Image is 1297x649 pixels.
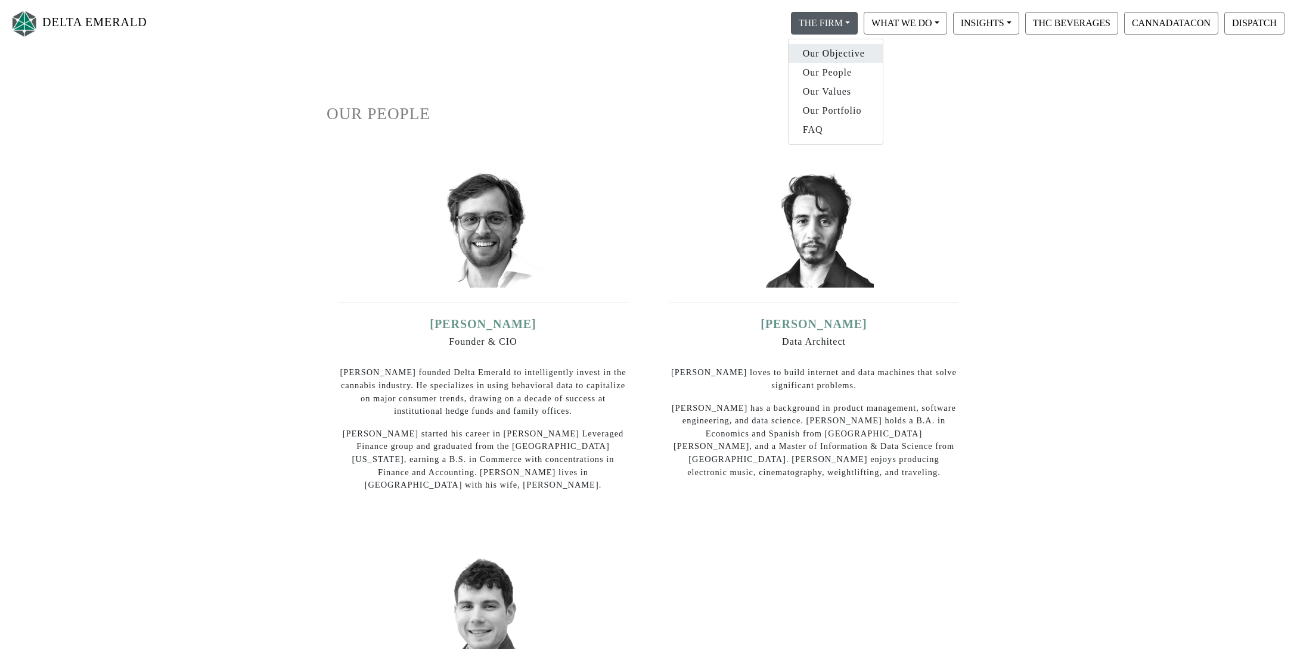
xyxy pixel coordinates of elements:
[791,12,858,35] button: THE FIRM
[424,169,543,288] img: ian
[788,39,883,145] div: THE FIRM
[1221,17,1287,27] a: DISPATCH
[669,402,958,479] p: [PERSON_NAME] has a background in product management, software engineering, and data science. [PE...
[327,104,970,124] h1: OUR PEOPLE
[339,336,628,347] h6: Founder & CIO
[789,120,883,139] a: FAQ
[1124,12,1218,35] button: CANNADATACON
[1224,12,1284,35] button: DISPATCH
[761,317,867,330] a: [PERSON_NAME]
[339,366,628,417] p: [PERSON_NAME] founded Delta Emerald to intelligently invest in the cannabis industry. He speciali...
[669,336,958,347] h6: Data Architect
[10,5,147,42] a: DELTA EMERALD
[789,63,883,82] a: Our People
[430,317,536,330] a: [PERSON_NAME]
[10,8,39,39] img: Logo
[789,82,883,101] a: Our Values
[789,101,883,120] a: Our Portfolio
[339,428,628,492] p: [PERSON_NAME] started his career in [PERSON_NAME] Leveraged Finance group and graduated from the ...
[789,44,883,63] a: Our Objective
[864,12,947,35] button: WHAT WE DO
[1121,17,1221,27] a: CANNADATACON
[669,366,958,392] p: [PERSON_NAME] loves to build internet and data machines that solve significant problems.
[1022,17,1121,27] a: THC BEVERAGES
[953,12,1019,35] button: INSIGHTS
[1025,12,1118,35] button: THC BEVERAGES
[755,169,874,288] img: david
